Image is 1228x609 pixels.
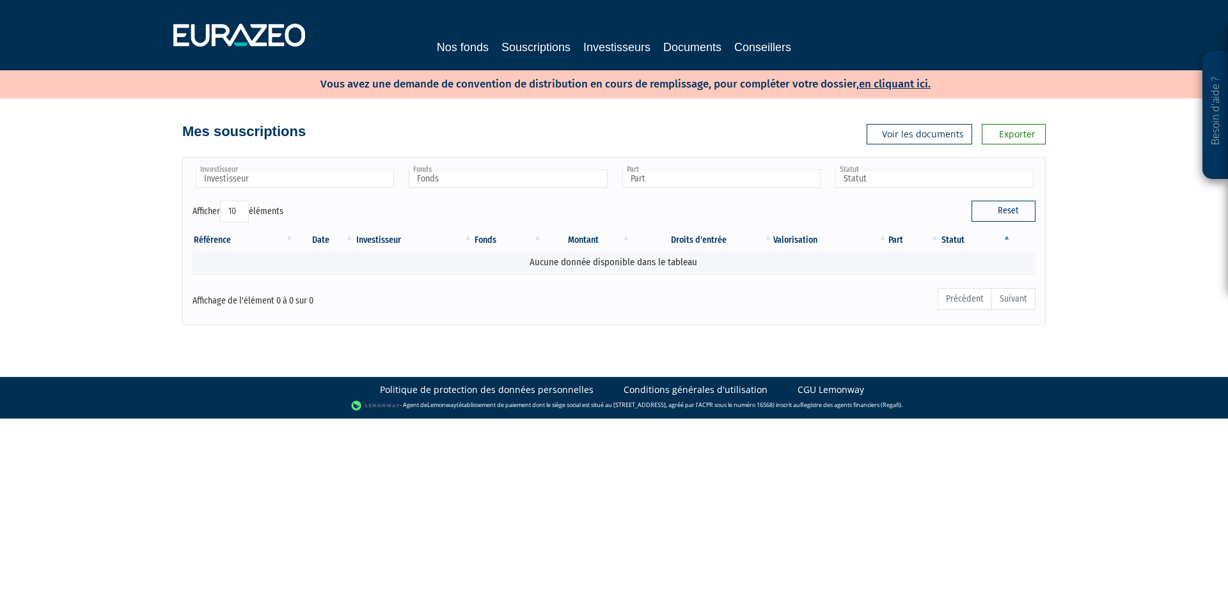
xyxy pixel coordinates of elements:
[624,383,767,396] a: Conditions générales d'utilisation
[193,287,533,307] div: Affichage de l'élément 0 à 0 sur 0
[182,124,306,139] h4: Mes souscriptions
[473,229,543,251] th: Fonds: activer pour trier la colonne par ordre croissant
[1208,58,1223,173] p: Besoin d'aide ?
[355,229,474,251] th: Investisseur: activer pour trier la colonne par ordre croissant
[888,229,940,251] th: Part: activer pour trier la colonne par ordre croissant
[940,229,1012,251] th: Statut : activer pour trier la colonne par ordre d&eacute;croissant
[295,229,355,251] th: Date: activer pour trier la colonne par ordre croissant
[173,24,305,47] img: 1732889491-logotype_eurazeo_blanc_rvb.png
[972,201,1035,221] button: Reset
[663,38,721,56] a: Documents
[351,399,400,412] img: logo-lemonway.png
[859,77,931,91] a: en cliquant ici.
[13,399,1215,412] div: - Agent de (établissement de paiement dont le siège social est situé au [STREET_ADDRESS], agréé p...
[193,201,283,222] label: Afficher éléments
[734,38,791,56] a: Conseillers
[798,383,864,396] a: CGU Lemonway
[583,38,650,56] a: Investisseurs
[632,229,774,251] th: Droits d'entrée: activer pour trier la colonne par ordre croissant
[380,383,594,396] a: Politique de protection des données personnelles
[427,401,457,409] a: Lemonway
[437,38,489,56] a: Nos fonds
[193,229,295,251] th: Référence : activer pour trier la colonne par ordre croissant
[220,201,249,222] select: Afficheréléments
[800,401,901,409] a: Registre des agents financiers (Regafi)
[193,251,1035,274] td: Aucune donnée disponible dans le tableau
[982,124,1046,144] a: Exporter
[501,38,571,58] a: Souscriptions
[283,73,931,92] p: Vous avez une demande de convention de distribution en cours de remplissage, pour compléter votre...
[773,229,888,251] th: Valorisation: activer pour trier la colonne par ordre croissant
[543,229,632,251] th: Montant: activer pour trier la colonne par ordre croissant
[867,124,972,144] a: Voir les documents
